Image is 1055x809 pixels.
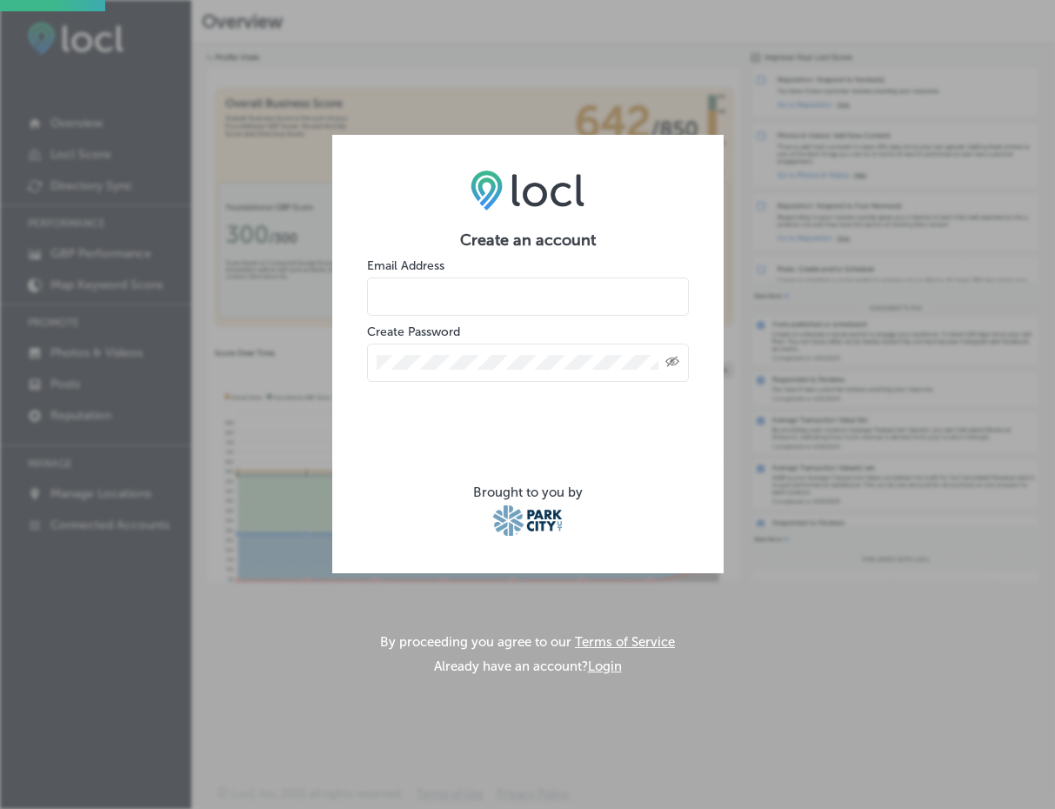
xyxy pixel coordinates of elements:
h2: Create an account [367,231,689,250]
p: By proceeding you agree to our [380,634,675,650]
span: Toggle password visibility [665,355,679,371]
button: Login [588,659,622,674]
label: Create Password [367,324,460,339]
img: LOCL logo [471,170,584,210]
p: Already have an account? [434,659,622,674]
iframe: reCAPTCHA [396,391,660,458]
div: Brought to you by [367,485,689,500]
img: Park City [493,505,562,536]
a: Terms of Service [575,634,675,650]
label: Email Address [367,258,444,273]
